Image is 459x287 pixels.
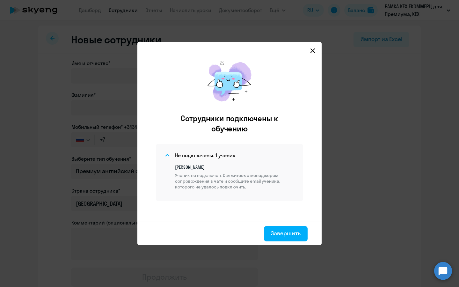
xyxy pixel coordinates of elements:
[201,55,258,108] img: results
[168,113,291,134] h2: Сотрудники подключены к обучению
[264,226,308,241] button: Завершить
[175,164,295,170] p: [PERSON_NAME]
[175,152,236,159] h4: Не подключены: 1 ученик
[271,229,301,238] div: Завершить
[175,173,295,190] p: Ученик не подключен. Свяжитесь с менеджером сопровождения в чате и сообщите email ученика, которо...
